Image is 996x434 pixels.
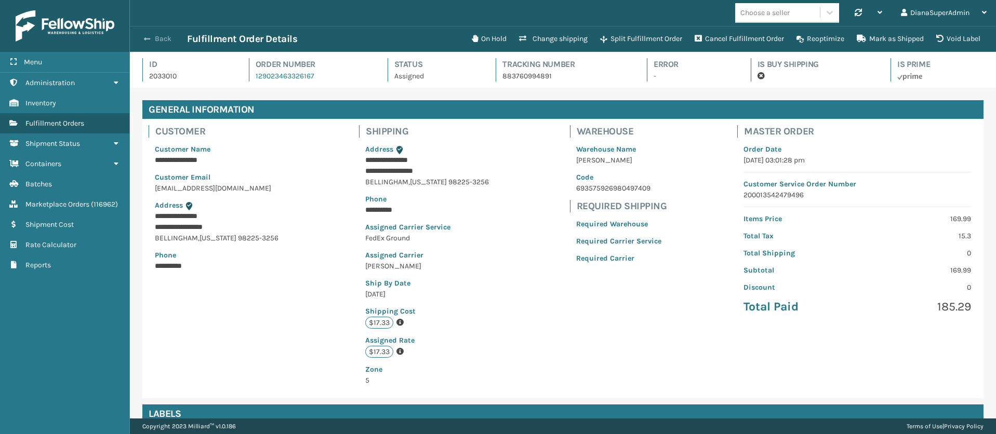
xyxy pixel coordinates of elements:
p: Warehouse Name [576,144,661,155]
h4: Labels [142,404,984,423]
p: 883760994891 [502,71,628,82]
span: , [198,234,200,242]
span: , [408,178,410,186]
h4: Order Number [256,58,369,71]
button: Back [139,34,187,44]
p: Ship By Date [365,278,494,289]
span: Containers [25,159,61,168]
h4: Id [149,58,230,71]
p: Code [576,172,661,183]
p: Assigned Carrier Service [365,222,494,233]
p: [PERSON_NAME] [365,261,494,272]
p: Required Carrier [576,253,661,264]
p: $17.33 [365,346,393,358]
span: Reports [25,261,51,269]
span: Administration [25,78,75,87]
p: Zone [365,364,494,375]
p: Required Warehouse [576,219,661,229]
p: Items Price [743,213,851,224]
p: [DATE] [365,289,494,300]
h4: Status [394,58,477,71]
h3: Fulfillment Order Details [187,33,297,45]
p: Assigned Carrier [365,250,494,261]
span: Shipment Status [25,139,80,148]
p: - [654,71,732,82]
button: Change shipping [513,29,594,49]
span: [US_STATE] [200,234,236,242]
p: $17.33 [365,317,393,329]
h4: Customer [155,125,289,138]
div: | [907,418,984,434]
h4: Is Prime [897,58,984,71]
p: Copyright 2023 Milliard™ v 1.0.186 [142,418,236,434]
a: Privacy Policy [944,423,984,430]
p: Shipping Cost [365,306,494,317]
p: Total Tax [743,230,851,241]
span: ( 116962 ) [91,200,118,209]
span: 98225-3256 [448,178,489,186]
p: Customer Name [155,144,283,155]
i: On Hold [472,35,478,42]
button: Split Fulfillment Order [594,29,688,49]
p: Total Shipping [743,248,851,259]
p: 2033010 [149,71,230,82]
span: Inventory [25,99,56,107]
h4: Tracking Number [502,58,628,71]
p: Total Paid [743,299,851,315]
p: FedEx Ground [365,233,494,243]
h4: Is Buy Shipping [758,58,872,71]
button: Cancel Fulfillment Order [688,29,790,49]
p: 169.99 [864,265,971,276]
span: Marketplace Orders [25,200,89,209]
span: 5 [365,364,494,385]
h4: Error [654,58,732,71]
span: Menu [24,58,42,66]
p: [DATE] 03:01:28 pm [743,155,971,166]
p: Phone [365,194,494,205]
span: Shipment Cost [25,220,74,229]
p: Customer Email [155,172,283,183]
span: BELLINGHAM [155,234,198,242]
p: Order Date [743,144,971,155]
button: Void Label [930,29,987,49]
span: Rate Calculator [25,240,76,249]
p: 0 [864,248,971,259]
p: [EMAIL_ADDRESS][DOMAIN_NAME] [155,183,283,194]
h4: Warehouse [577,125,668,138]
i: Change shipping [519,35,526,42]
p: 0 [864,282,971,293]
p: 169.99 [864,213,971,224]
span: Address [155,201,183,210]
i: VOIDLABEL [936,35,944,42]
p: Required Carrier Service [576,236,661,247]
h4: Master Order [744,125,977,138]
button: On Hold [466,29,513,49]
span: Fulfillment Orders [25,119,84,128]
button: Mark as Shipped [851,29,930,49]
h4: General Information [142,100,984,119]
p: Assigned [394,71,477,82]
a: Terms of Use [907,423,942,430]
i: Cancel Fulfillment Order [695,35,702,42]
p: Discount [743,282,851,293]
span: [US_STATE] [410,178,447,186]
div: Choose a seller [740,7,790,18]
i: Split Fulfillment Order [600,36,607,43]
i: Reoptimize [796,36,804,43]
i: Mark as Shipped [857,35,866,42]
p: Subtotal [743,265,851,276]
h4: Required Shipping [577,200,668,212]
h4: Shipping [366,125,500,138]
span: Batches [25,180,52,188]
p: 200013542479496 [743,189,971,200]
span: BELLINGHAM [365,178,408,186]
img: logo [16,10,114,42]
p: Phone [155,250,283,261]
p: 15.3 [864,230,971,241]
p: Customer Service Order Number [743,179,971,189]
p: 693575926980497409 [576,183,661,194]
span: 98225-3256 [238,234,278,242]
button: Reoptimize [790,29,851,49]
p: [PERSON_NAME] [576,155,661,166]
p: Assigned Rate [365,335,494,346]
